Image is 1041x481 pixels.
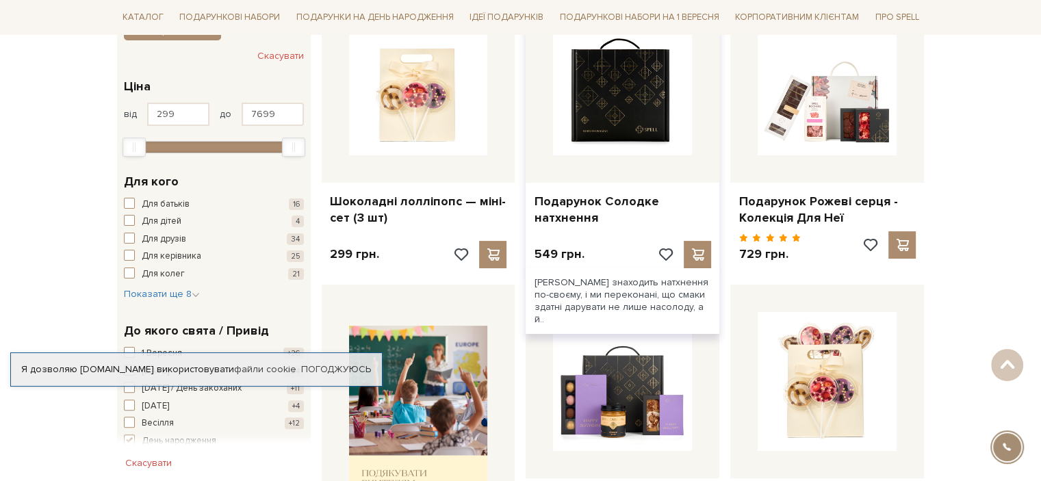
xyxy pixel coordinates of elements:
a: Подарункові набори на 1 Вересня [554,5,725,29]
p: 729 грн. [738,246,801,262]
button: День народження [124,434,304,448]
span: від [124,108,137,120]
span: Ціна [124,77,151,96]
span: Для кого [124,172,179,191]
a: Погоджуюсь [301,363,371,376]
span: Для керівника [142,250,201,263]
a: файли cookie [234,363,296,375]
span: Для батьків [142,198,190,211]
button: Для колег 21 [124,268,304,281]
a: Корпоративним клієнтам [730,5,864,29]
button: Для друзів 34 [124,233,304,246]
span: +11 [287,382,304,394]
span: до [220,108,231,120]
button: Для батьків 16 [124,198,304,211]
span: 1 Вересня [142,347,182,361]
button: 1 Вересня +26 [124,347,304,361]
p: 549 грн. [534,246,584,262]
a: Ідеї подарунків [464,7,549,28]
button: Показати ще 8 [124,287,200,301]
div: [PERSON_NAME] знаходить натхнення по-своєму, і ми переконані, що смаки здатні дарувати не лише на... [526,268,719,335]
span: Весілля [142,417,174,430]
button: Весілля +12 [124,417,304,430]
span: [DATE] / День закоханих [142,382,242,395]
button: Для керівника 25 [124,250,304,263]
span: 21 [288,268,304,280]
span: До якого свята / Привід [124,322,269,340]
span: Для дітей [142,215,181,229]
span: Для колег [142,268,185,281]
input: Ціна [242,103,304,126]
span: 25 [287,250,304,262]
button: [DATE] / День закоханих +11 [124,382,304,395]
span: День народження [142,434,216,448]
p: 299 грн. [330,246,379,262]
span: 34 [287,233,304,245]
a: Про Spell [870,7,925,28]
span: 16 [289,198,304,210]
div: Max [282,138,305,157]
span: +12 [285,417,304,429]
span: 4 [292,216,304,227]
span: +4 [288,400,304,412]
button: [DATE] +4 [124,400,304,413]
a: Подарунки на День народження [291,7,459,28]
span: Для друзів [142,233,186,246]
a: Подарунок Рожеві серця - Колекція Для Неї [738,194,916,226]
button: Скасувати [257,45,304,67]
span: Показати ще 8 [124,288,200,300]
span: +26 [283,348,304,359]
button: Скасувати [117,452,180,474]
a: Подарункові набори [174,7,285,28]
input: Ціна [147,103,209,126]
div: Я дозволяю [DOMAIN_NAME] використовувати [11,363,382,376]
a: Шоколадні лолліпопс — міні-сет (3 шт) [330,194,507,226]
a: Каталог [117,7,169,28]
button: Для дітей 4 [124,215,304,229]
img: Подарунок Солодке натхнення [553,16,692,155]
a: Подарунок Солодке натхнення [534,194,711,226]
span: [DATE] [142,400,169,413]
div: Min [123,138,146,157]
